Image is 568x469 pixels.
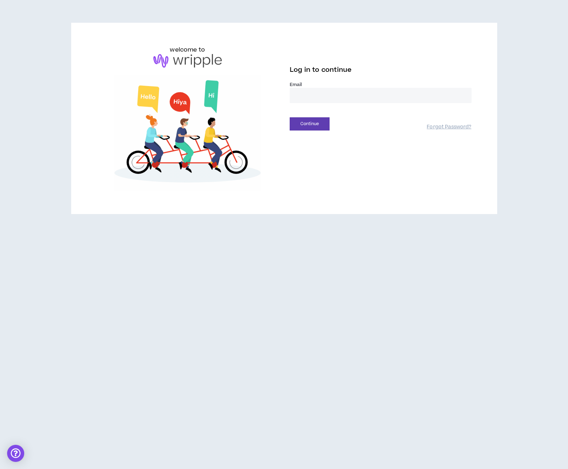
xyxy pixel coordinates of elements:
[97,75,279,191] img: Welcome to Wripple
[153,54,222,68] img: logo-brand.png
[290,65,352,74] span: Log in to continue
[427,124,471,130] a: Forgot Password?
[290,117,330,130] button: Continue
[290,81,472,88] label: Email
[7,445,24,462] div: Open Intercom Messenger
[170,46,205,54] h6: welcome to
